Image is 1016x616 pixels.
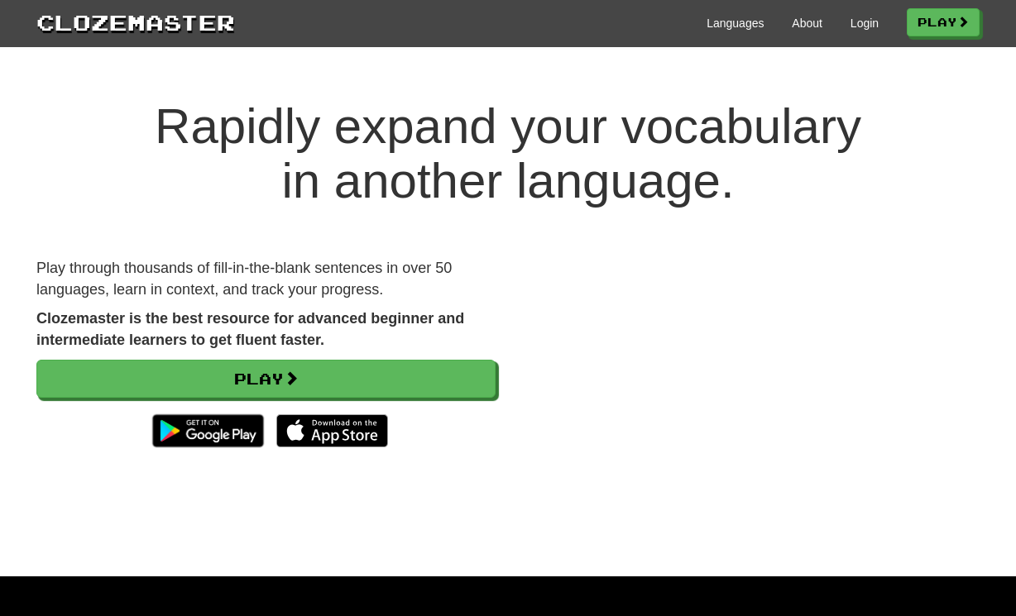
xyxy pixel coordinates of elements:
[792,15,822,31] a: About
[851,15,879,31] a: Login
[36,310,464,348] strong: Clozemaster is the best resource for advanced beginner and intermediate learners to get fluent fa...
[36,7,235,37] a: Clozemaster
[276,414,388,447] img: Download_on_the_App_Store_Badge_US-UK_135x40-25178aeef6eb6b83b96f5f2d004eda3bffbb37122de64afbaef7...
[36,258,496,300] p: Play through thousands of fill-in-the-blank sentences in over 50 languages, learn in context, and...
[907,8,980,36] a: Play
[36,360,496,398] a: Play
[144,406,272,456] img: Get it on Google Play
[707,15,764,31] a: Languages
